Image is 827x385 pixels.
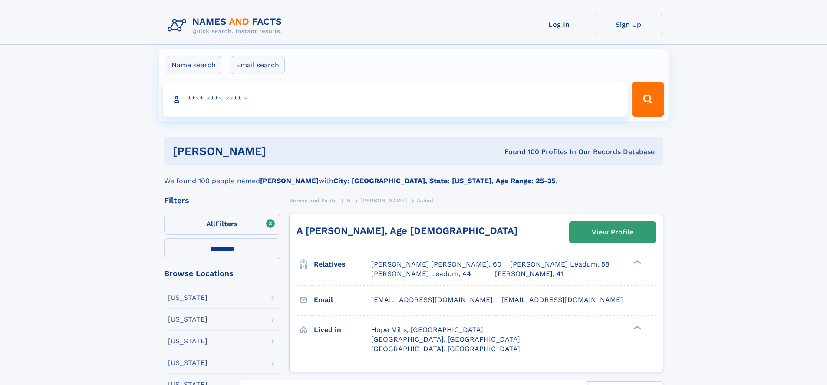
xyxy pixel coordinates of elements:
[168,338,208,345] div: [US_STATE]
[314,322,371,337] h3: Lived in
[371,335,520,343] span: [GEOGRAPHIC_DATA], [GEOGRAPHIC_DATA]
[510,260,610,269] a: [PERSON_NAME] Leadum, 58
[570,222,656,243] a: View Profile
[164,165,663,186] div: We found 100 people named with .
[371,345,520,353] span: [GEOGRAPHIC_DATA], [GEOGRAPHIC_DATA]
[495,269,563,279] a: [PERSON_NAME], 41
[371,296,493,304] span: [EMAIL_ADDRESS][DOMAIN_NAME]
[297,225,517,236] a: A [PERSON_NAME], Age [DEMOGRAPHIC_DATA]
[164,214,280,235] label: Filters
[631,325,642,330] div: ❯
[163,82,628,117] input: search input
[231,56,285,74] label: Email search
[168,294,208,301] div: [US_STATE]
[164,270,280,277] div: Browse Locations
[371,326,483,334] span: Hope Mills, [GEOGRAPHIC_DATA]
[289,195,337,206] a: Names and Facts
[166,56,221,74] label: Name search
[360,195,407,206] a: [PERSON_NAME]
[360,197,407,204] span: [PERSON_NAME]
[524,14,594,35] a: Log In
[501,296,623,304] span: [EMAIL_ADDRESS][DOMAIN_NAME]
[173,146,385,157] h1: [PERSON_NAME]
[371,260,501,269] a: [PERSON_NAME] [PERSON_NAME], 60
[371,269,471,279] a: [PERSON_NAME] Leadum, 44
[592,222,633,242] div: View Profile
[206,220,215,228] span: All
[314,293,371,307] h3: Email
[631,260,642,265] div: ❯
[260,177,319,185] b: [PERSON_NAME]
[417,197,434,204] span: Ashad
[632,82,664,117] button: Search Button
[594,14,663,35] a: Sign Up
[333,177,555,185] b: City: [GEOGRAPHIC_DATA], State: [US_STATE], Age Range: 25-35
[168,316,208,323] div: [US_STATE]
[346,197,351,204] span: H
[164,14,289,37] img: Logo Names and Facts
[168,359,208,366] div: [US_STATE]
[346,195,351,206] a: H
[314,257,371,272] h3: Relatives
[385,147,655,157] div: Found 100 Profiles In Our Records Database
[164,197,280,204] div: Filters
